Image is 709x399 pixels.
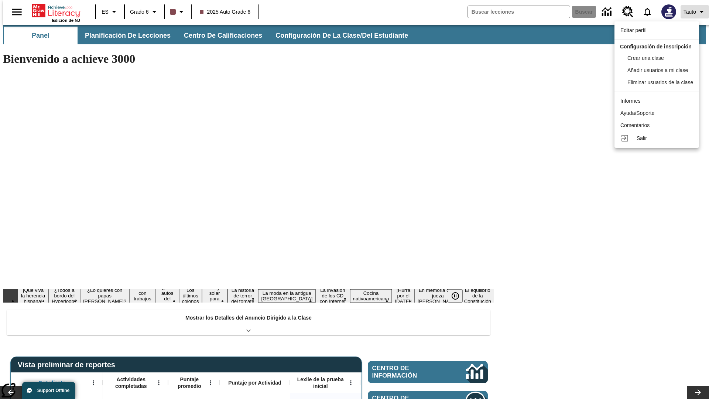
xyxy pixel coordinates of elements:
[627,79,693,85] span: Eliminar usuarios de la clase
[620,44,692,50] span: Configuración de inscripción
[637,135,647,141] span: Salir
[620,27,647,33] span: Editar perfil
[627,55,664,61] span: Crear una clase
[620,122,650,128] span: Comentarios
[620,98,640,104] span: Informes
[620,110,654,116] span: Ayuda/Soporte
[627,67,688,73] span: Añadir usuarios a mi clase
